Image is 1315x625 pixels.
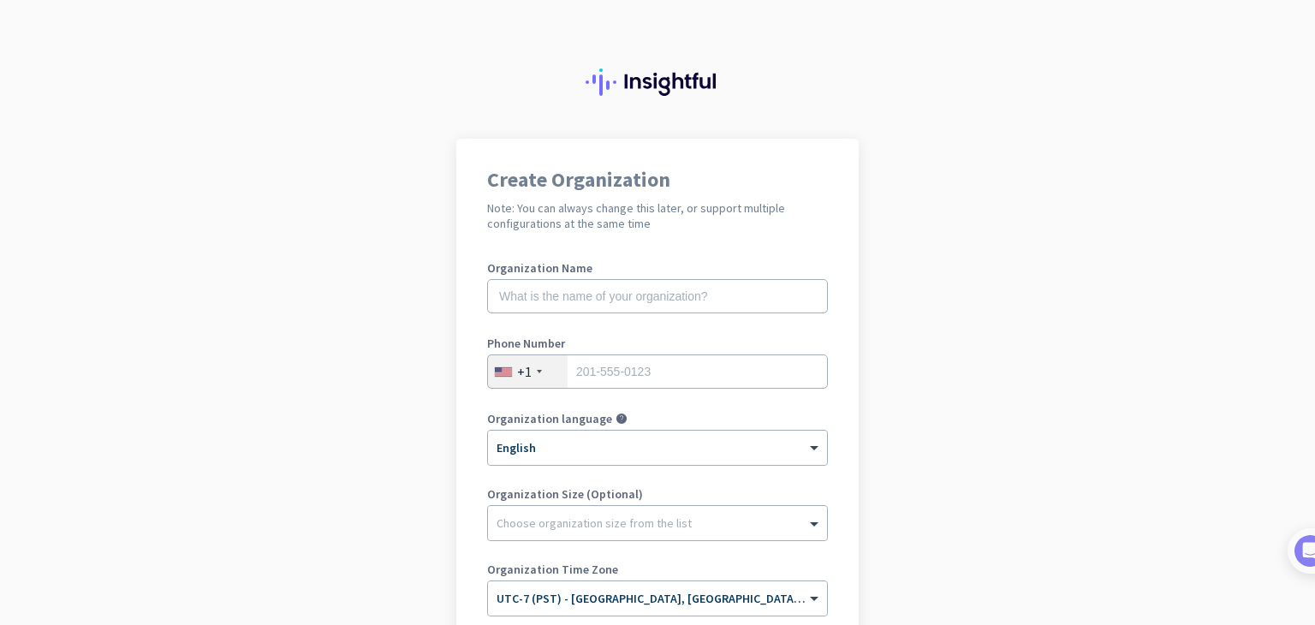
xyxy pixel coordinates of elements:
i: help [616,413,628,425]
label: Organization Time Zone [487,563,828,575]
h2: Note: You can always change this later, or support multiple configurations at the same time [487,200,828,231]
div: +1 [517,363,532,380]
img: Insightful [586,68,729,96]
h1: Create Organization [487,170,828,190]
label: Organization Size (Optional) [487,488,828,500]
input: 201-555-0123 [487,354,828,389]
input: What is the name of your organization? [487,279,828,313]
label: Organization Name [487,262,828,274]
label: Organization language [487,413,612,425]
label: Phone Number [487,337,828,349]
